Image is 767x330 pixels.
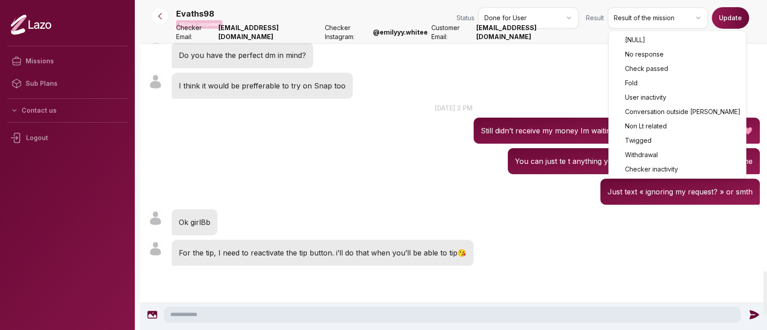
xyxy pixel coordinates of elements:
span: Withdrawal [625,150,658,159]
span: Conversation outside [PERSON_NAME] [625,107,740,116]
span: User inactivity [625,93,666,102]
span: [NULL] [625,35,645,44]
span: Check passed [625,64,668,73]
span: Fold [625,79,638,88]
span: Non Lt related [625,122,667,131]
span: Twigged [625,136,652,145]
span: No response [625,50,664,59]
span: Checker inactivity [625,165,678,174]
